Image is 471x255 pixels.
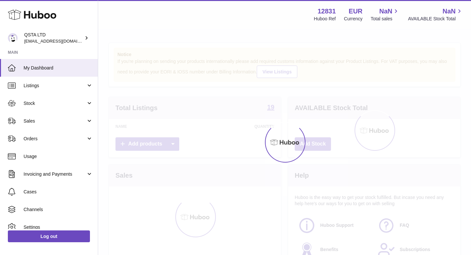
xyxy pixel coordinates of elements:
a: NaN Total sales [371,7,400,22]
span: NaN [379,7,392,16]
span: NaN [443,7,456,16]
span: AVAILABLE Stock Total [408,16,463,22]
span: Channels [24,206,93,213]
span: My Dashboard [24,65,93,71]
span: Listings [24,83,86,89]
span: Invoicing and Payments [24,171,86,177]
a: Log out [8,230,90,242]
div: Huboo Ref [314,16,336,22]
span: Settings [24,224,93,230]
div: Currency [344,16,363,22]
a: NaN AVAILABLE Stock Total [408,7,463,22]
div: QSTA LTD [24,32,83,44]
span: Sales [24,118,86,124]
span: Stock [24,100,86,107]
span: [EMAIL_ADDRESS][DOMAIN_NAME] [24,38,96,44]
strong: 12831 [318,7,336,16]
span: Orders [24,136,86,142]
span: Usage [24,153,93,160]
span: Total sales [371,16,400,22]
strong: EUR [349,7,362,16]
img: rodcp10@gmail.com [8,33,18,43]
span: Cases [24,189,93,195]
